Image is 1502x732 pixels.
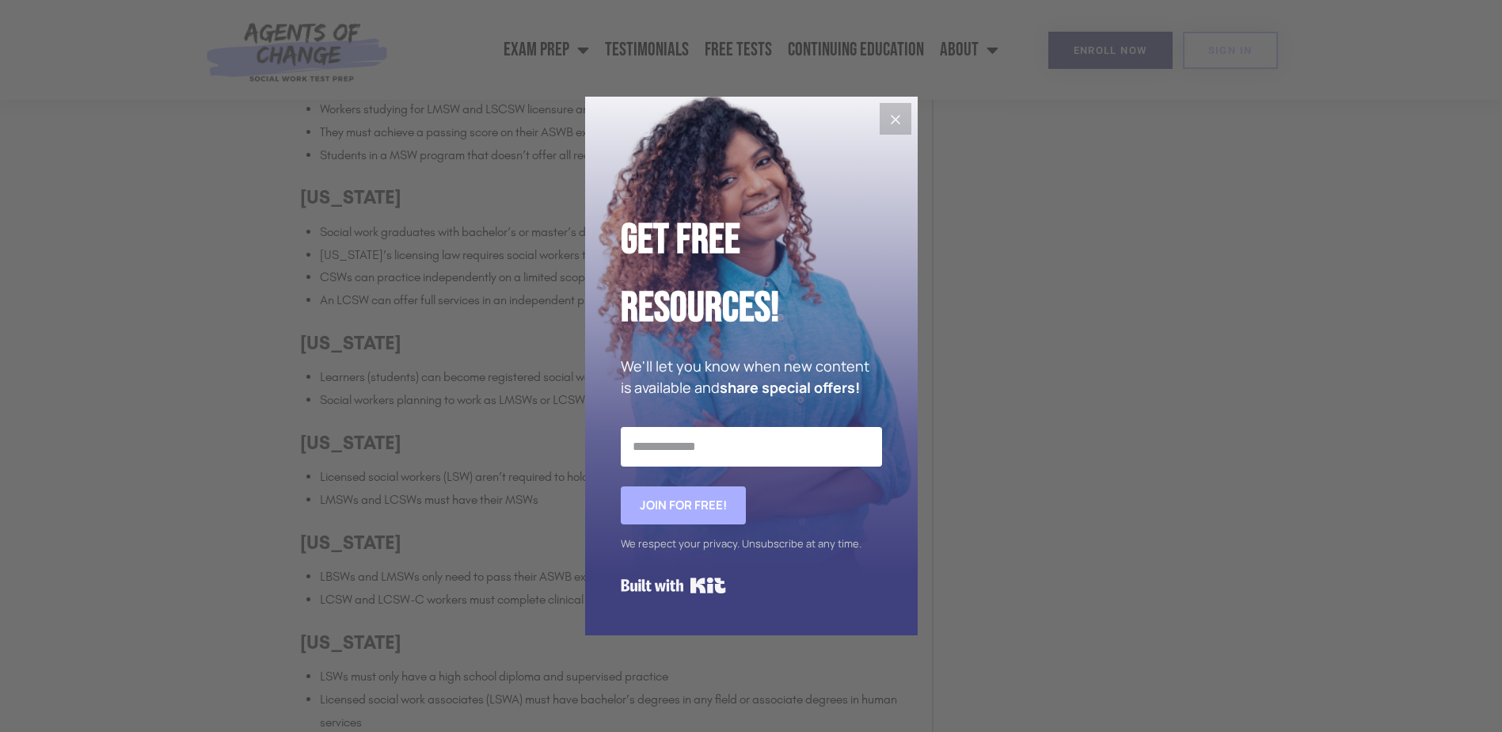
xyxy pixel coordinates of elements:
button: Close [880,103,911,135]
a: Built with Kit [621,571,726,600]
div: We respect your privacy. Unsubscribe at any time. [621,532,882,555]
p: We'll let you know when new content is available and [621,356,882,398]
button: Join for FREE! [621,486,746,524]
h2: Get Free Resources! [621,206,882,343]
input: Email Address [621,427,882,467]
strong: share special offers! [720,378,860,397]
